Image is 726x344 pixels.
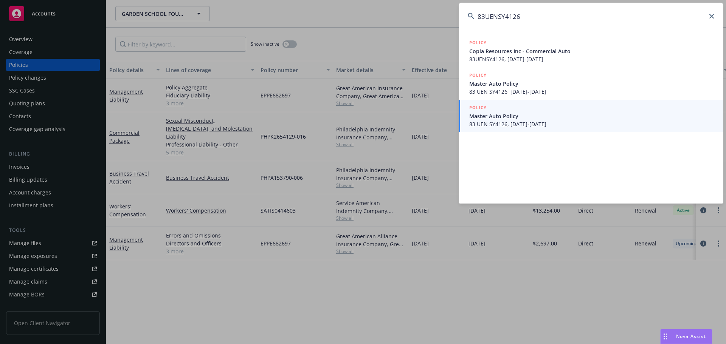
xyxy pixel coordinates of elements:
span: 83 UEN SY4126, [DATE]-[DATE] [469,88,714,96]
span: Nova Assist [676,333,706,339]
a: POLICYMaster Auto Policy83 UEN SY4126, [DATE]-[DATE] [459,100,723,132]
span: 83 UEN SY4126, [DATE]-[DATE] [469,120,714,128]
h5: POLICY [469,39,487,46]
span: Copia Resources Inc - Commercial Auto [469,47,714,55]
div: Drag to move [661,329,670,344]
h5: POLICY [469,104,487,111]
span: 83UENSY4126, [DATE]-[DATE] [469,55,714,63]
span: Master Auto Policy [469,112,714,120]
input: Search... [459,3,723,30]
h5: POLICY [469,71,487,79]
button: Nova Assist [660,329,712,344]
span: Master Auto Policy [469,80,714,88]
a: POLICYCopia Resources Inc - Commercial Auto83UENSY4126, [DATE]-[DATE] [459,35,723,67]
a: POLICYMaster Auto Policy83 UEN SY4126, [DATE]-[DATE] [459,67,723,100]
